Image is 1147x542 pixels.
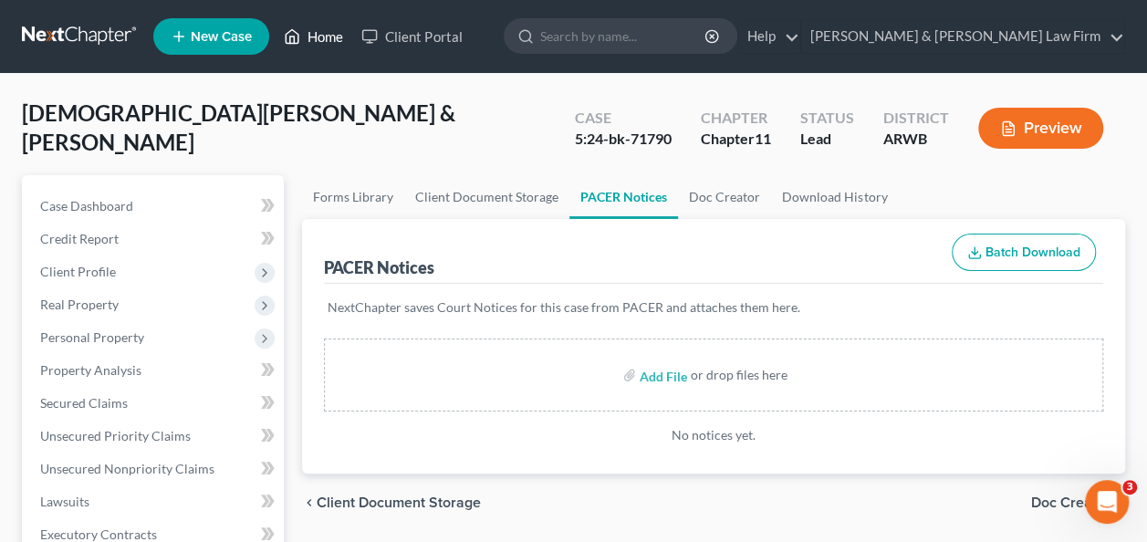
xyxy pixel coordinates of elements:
[678,175,771,219] a: Doc Creator
[26,223,284,255] a: Credit Report
[40,264,116,279] span: Client Profile
[352,20,471,53] a: Client Portal
[40,231,119,246] span: Credit Report
[540,19,707,53] input: Search by name...
[883,108,949,129] div: District
[801,20,1124,53] a: [PERSON_NAME] & [PERSON_NAME] Law Firm
[40,198,133,214] span: Case Dashboard
[26,485,284,518] a: Lawsuits
[800,108,854,129] div: Status
[302,495,481,510] button: chevron_left Client Document Storage
[191,30,252,44] span: New Case
[40,494,89,509] span: Lawsuits
[324,256,434,278] div: PACER Notices
[755,130,771,147] span: 11
[691,366,787,384] div: or drop files here
[985,245,1080,260] span: Batch Download
[26,387,284,420] a: Secured Claims
[701,129,771,150] div: Chapter
[324,426,1103,444] p: No notices yet.
[404,175,569,219] a: Client Document Storage
[275,20,352,53] a: Home
[1122,480,1137,495] span: 3
[26,420,284,453] a: Unsecured Priority Claims
[1031,495,1111,510] span: Doc Creator
[800,129,854,150] div: Lead
[40,526,157,542] span: Executory Contracts
[40,329,144,345] span: Personal Property
[1031,495,1125,510] button: Doc Creator chevron_right
[1085,480,1129,524] iframe: Intercom live chat
[738,20,799,53] a: Help
[883,129,949,150] div: ARWB
[575,108,672,129] div: Case
[26,453,284,485] a: Unsecured Nonpriority Claims
[771,175,898,219] a: Download History
[40,461,214,476] span: Unsecured Nonpriority Claims
[26,190,284,223] a: Case Dashboard
[328,298,1100,317] p: NextChapter saves Court Notices for this case from PACER and attaches them here.
[978,108,1103,149] button: Preview
[40,428,191,443] span: Unsecured Priority Claims
[302,495,317,510] i: chevron_left
[40,297,119,312] span: Real Property
[701,108,771,129] div: Chapter
[575,129,672,150] div: 5:24-bk-71790
[952,234,1096,272] button: Batch Download
[40,362,141,378] span: Property Analysis
[302,175,404,219] a: Forms Library
[40,395,128,411] span: Secured Claims
[317,495,481,510] span: Client Document Storage
[22,99,455,155] span: [DEMOGRAPHIC_DATA][PERSON_NAME] & [PERSON_NAME]
[569,175,678,219] a: PACER Notices
[26,354,284,387] a: Property Analysis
